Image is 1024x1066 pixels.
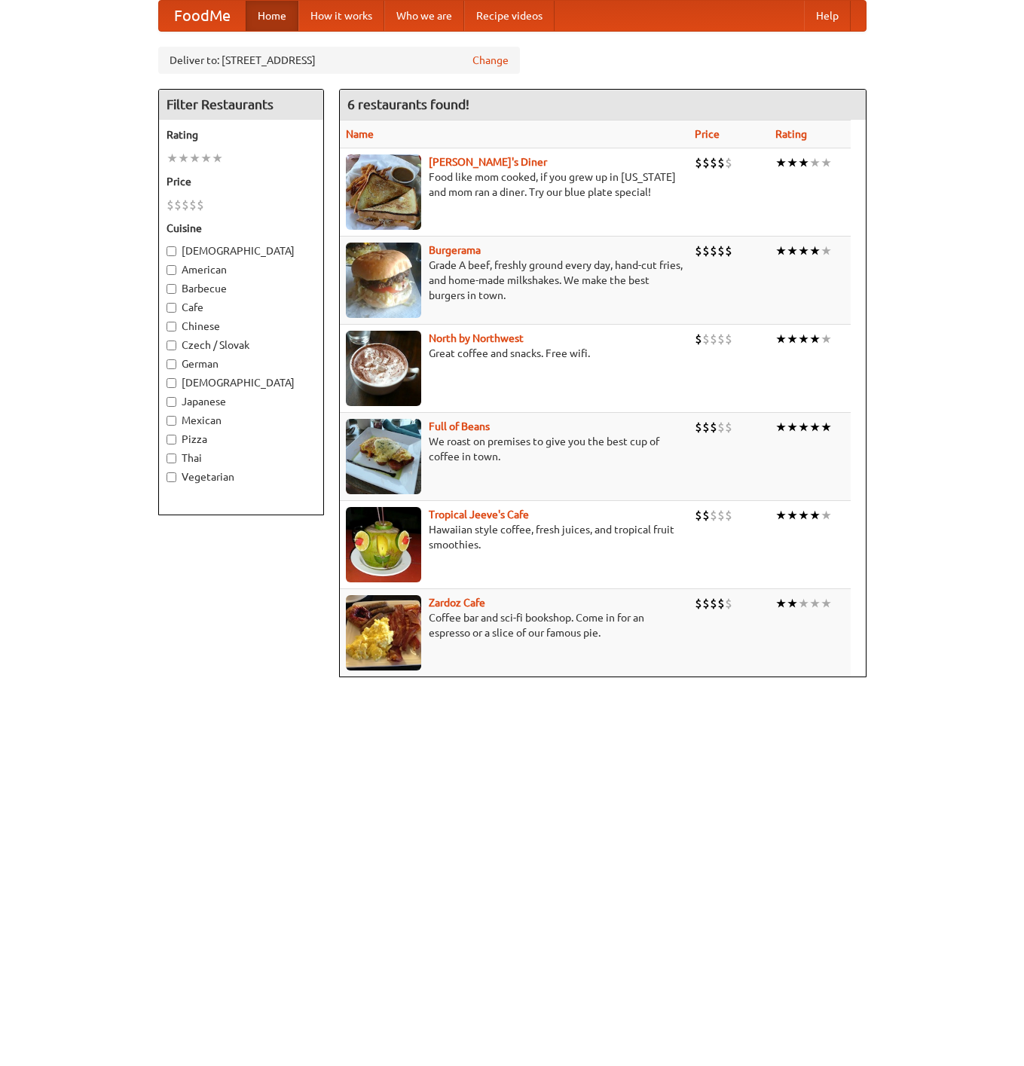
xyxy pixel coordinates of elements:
[167,322,176,331] input: Chinese
[167,150,178,166] li: ★
[429,156,547,168] a: [PERSON_NAME]'s Diner
[798,507,809,524] li: ★
[717,419,725,435] li: $
[167,435,176,444] input: Pizza
[717,595,725,612] li: $
[197,197,204,213] li: $
[717,154,725,171] li: $
[346,170,683,200] p: Food like mom cooked, if you grew up in [US_STATE] and mom ran a diner. Try our blue plate special!
[167,432,316,447] label: Pizza
[167,378,176,388] input: [DEMOGRAPHIC_DATA]
[464,1,555,31] a: Recipe videos
[158,47,520,74] div: Deliver to: [STREET_ADDRESS]
[167,416,176,426] input: Mexican
[710,419,717,435] li: $
[821,331,832,347] li: ★
[809,331,821,347] li: ★
[725,154,732,171] li: $
[212,150,223,166] li: ★
[159,90,323,120] h4: Filter Restaurants
[809,243,821,259] li: ★
[702,331,710,347] li: $
[167,174,316,189] h5: Price
[725,243,732,259] li: $
[346,258,683,303] p: Grade A beef, freshly ground every day, hand-cut fries, and home-made milkshakes. We make the bes...
[809,154,821,171] li: ★
[429,332,524,344] a: North by Northwest
[775,419,787,435] li: ★
[717,507,725,524] li: $
[167,338,316,353] label: Czech / Slovak
[346,595,421,670] img: zardoz.jpg
[695,507,702,524] li: $
[775,331,787,347] li: ★
[798,243,809,259] li: ★
[725,419,732,435] li: $
[167,413,316,428] label: Mexican
[695,331,702,347] li: $
[178,150,189,166] li: ★
[246,1,298,31] a: Home
[798,419,809,435] li: ★
[174,197,182,213] li: $
[702,419,710,435] li: $
[167,197,174,213] li: $
[821,419,832,435] li: ★
[787,154,798,171] li: ★
[821,243,832,259] li: ★
[346,419,421,494] img: beans.jpg
[167,319,316,334] label: Chinese
[346,507,421,582] img: jeeves.jpg
[167,243,316,258] label: [DEMOGRAPHIC_DATA]
[167,341,176,350] input: Czech / Slovak
[695,419,702,435] li: $
[159,1,246,31] a: FoodMe
[167,472,176,482] input: Vegetarian
[167,281,316,296] label: Barbecue
[429,420,490,432] b: Full of Beans
[346,154,421,230] img: sallys.jpg
[167,394,316,409] label: Japanese
[775,507,787,524] li: ★
[429,244,481,256] a: Burgerama
[702,154,710,171] li: $
[775,154,787,171] li: ★
[710,243,717,259] li: $
[429,597,485,609] a: Zardoz Cafe
[775,243,787,259] li: ★
[702,243,710,259] li: $
[472,53,509,68] a: Change
[821,154,832,171] li: ★
[200,150,212,166] li: ★
[167,454,176,463] input: Thai
[346,346,683,361] p: Great coffee and snacks. Free wifi.
[809,507,821,524] li: ★
[710,154,717,171] li: $
[429,509,529,521] a: Tropical Jeeve's Cafe
[798,331,809,347] li: ★
[167,265,176,275] input: American
[787,331,798,347] li: ★
[182,197,189,213] li: $
[167,246,176,256] input: [DEMOGRAPHIC_DATA]
[710,595,717,612] li: $
[167,375,316,390] label: [DEMOGRAPHIC_DATA]
[695,243,702,259] li: $
[710,331,717,347] li: $
[346,331,421,406] img: north.jpg
[167,451,316,466] label: Thai
[167,359,176,369] input: German
[798,595,809,612] li: ★
[702,507,710,524] li: $
[384,1,464,31] a: Who we are
[167,300,316,315] label: Cafe
[167,397,176,407] input: Japanese
[346,128,374,140] a: Name
[725,595,732,612] li: $
[346,522,683,552] p: Hawaiian style coffee, fresh juices, and tropical fruit smoothies.
[695,154,702,171] li: $
[804,1,851,31] a: Help
[787,243,798,259] li: ★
